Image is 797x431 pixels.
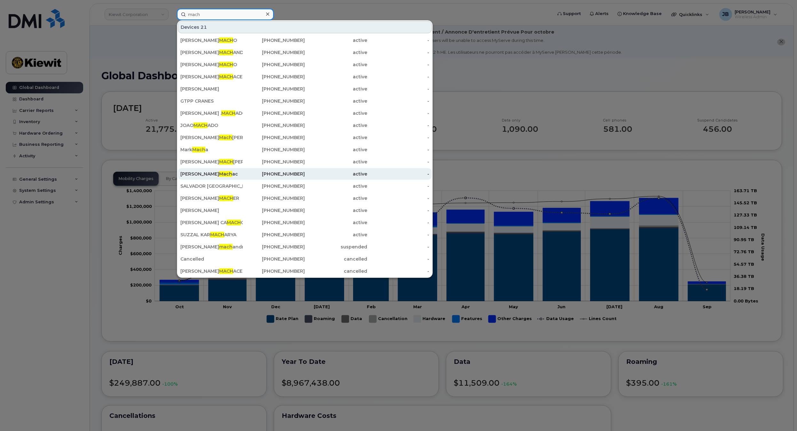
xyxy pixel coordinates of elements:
div: - [367,122,430,129]
span: Mach [192,147,205,153]
div: active [305,86,367,92]
span: MACH [219,62,233,67]
a: [PERSON_NAME] .MACHADO[PHONE_NUMBER]active- [178,107,432,119]
a: [PERSON_NAME]Machac[PHONE_NUMBER]active- [178,168,432,180]
div: - [367,171,430,177]
div: suspended [305,244,367,250]
div: JOAO ADO [180,122,243,129]
a: SUZZAL KARMACHARYA[PHONE_NUMBER]active- [178,229,432,240]
div: [PERSON_NAME] O [180,61,243,68]
div: [PHONE_NUMBER] [243,86,305,92]
div: [PHONE_NUMBER] [243,134,305,141]
div: [PHONE_NUMBER] [243,37,305,43]
div: [PHONE_NUMBER] [243,207,305,214]
a: [PERSON_NAME]MACHER[PHONE_NUMBER]active- [178,192,432,204]
div: [PERSON_NAME] [180,86,243,92]
div: [PERSON_NAME] . ADO [180,110,243,116]
div: [PHONE_NUMBER] [243,171,305,177]
div: [PERSON_NAME] ER [180,195,243,201]
div: - [367,183,430,189]
div: - [367,110,430,116]
iframe: Messenger Launcher [769,403,792,426]
div: cancelled [305,256,367,262]
div: active [305,49,367,56]
span: MACH [219,74,233,80]
div: GTPP CRANES [180,98,243,104]
div: [PERSON_NAME] ac [180,171,243,177]
div: SUZZAL KAR ARYA [180,231,243,238]
span: Mach [219,135,232,140]
div: [PERSON_NAME] ANDRAN [180,49,243,56]
a: GTPP CRANES[PHONE_NUMBER]active- [178,95,432,107]
a: [PERSON_NAME] CAMACHO[PHONE_NUMBER]active- [178,217,432,228]
div: active [305,207,367,214]
div: [PHONE_NUMBER] [243,49,305,56]
div: Cancelled [180,256,243,262]
div: Mark a [180,146,243,153]
a: JOAOMACHADO[PHONE_NUMBER]active- [178,120,432,131]
div: - [367,268,430,274]
div: [PERSON_NAME] andran [180,244,243,250]
div: [PHONE_NUMBER] [243,74,305,80]
div: active [305,122,367,129]
span: mach [219,244,233,250]
div: [PERSON_NAME] [PERSON_NAME] [180,159,243,165]
div: active [305,171,367,177]
a: Cancelled[PHONE_NUMBER]cancelled- [178,253,432,265]
a: SALVADOR [GEOGRAPHIC_DATA]O[PHONE_NUMBER]active- [178,180,432,192]
div: active [305,134,367,141]
div: - [367,231,430,238]
div: active [305,61,367,68]
div: - [367,98,430,104]
div: [PHONE_NUMBER] [243,231,305,238]
div: [PERSON_NAME] ACEK IPAD [180,268,243,274]
div: - [367,244,430,250]
span: MACH [219,37,233,43]
div: cancelled [305,268,367,274]
div: - [367,134,430,141]
div: active [305,183,367,189]
div: active [305,74,367,80]
div: - [367,256,430,262]
span: MACH [193,122,208,128]
a: [PERSON_NAME]MACHO[PHONE_NUMBER]active- [178,35,432,46]
div: Devices [178,21,432,33]
a: [PERSON_NAME]MACHACEK IPAD[PHONE_NUMBER]cancelled- [178,265,432,277]
span: MACH [219,159,233,165]
a: [PERSON_NAME]MACH[PERSON_NAME][PHONE_NUMBER]active- [178,156,432,168]
div: - [367,86,430,92]
span: 21 [201,24,207,30]
div: [PERSON_NAME] CA O [180,219,243,226]
span: MACH [221,110,235,116]
div: - [367,74,430,80]
div: active [305,195,367,201]
div: [PHONE_NUMBER] [243,98,305,104]
div: [PHONE_NUMBER] [243,195,305,201]
div: [PHONE_NUMBER] [243,183,305,189]
div: [PERSON_NAME] [PERSON_NAME] [180,134,243,141]
div: active [305,98,367,104]
div: active [305,37,367,43]
div: - [367,61,430,68]
div: [PHONE_NUMBER] [243,146,305,153]
a: [PERSON_NAME]MACHO[PHONE_NUMBER]active- [178,59,432,70]
a: [PERSON_NAME]Mach[PERSON_NAME][PHONE_NUMBER]active- [178,132,432,143]
div: [PHONE_NUMBER] [243,268,305,274]
div: [PERSON_NAME] O [180,37,243,43]
div: - [367,146,430,153]
div: - [367,37,430,43]
div: SALVADOR [GEOGRAPHIC_DATA] O [180,183,243,189]
div: [PHONE_NUMBER] [243,219,305,226]
a: [PERSON_NAME]MACHACEK[PHONE_NUMBER]active- [178,71,432,82]
span: Mach [219,171,232,177]
div: [PHONE_NUMBER] [243,244,305,250]
div: [PHONE_NUMBER] [243,256,305,262]
div: active [305,219,367,226]
div: - [367,207,430,214]
div: active [305,146,367,153]
div: [PERSON_NAME] [180,207,243,214]
span: MACH [219,50,233,55]
div: - [367,195,430,201]
div: active [305,231,367,238]
div: [PHONE_NUMBER] [243,110,305,116]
